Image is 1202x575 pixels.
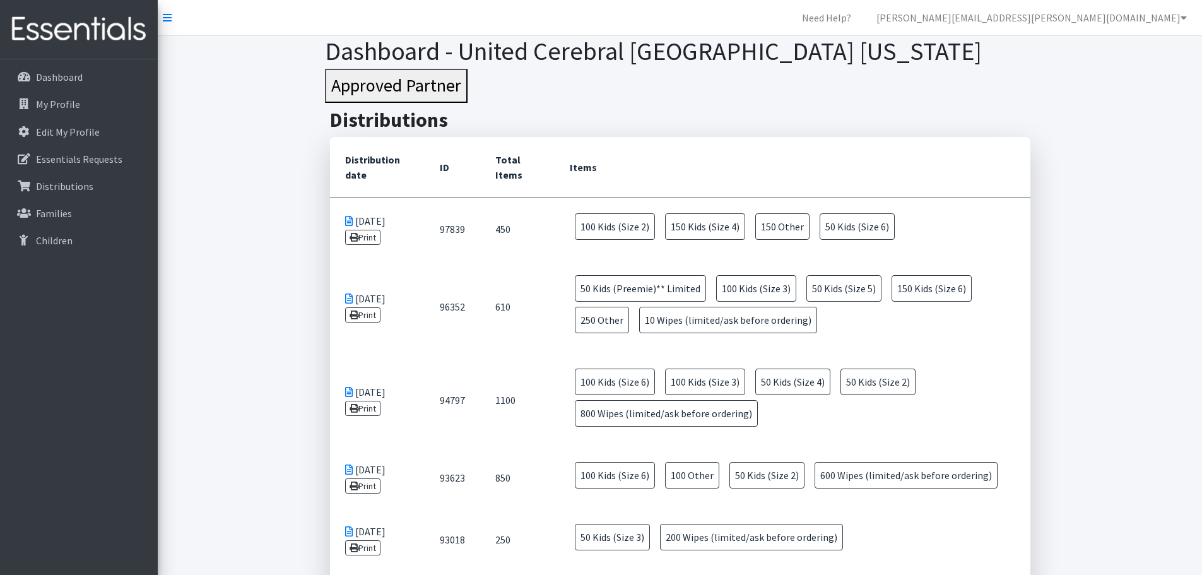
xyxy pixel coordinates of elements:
td: 1100 [480,353,555,447]
td: 610 [480,260,555,353]
a: Print [345,478,381,494]
td: 94797 [425,353,480,447]
a: My Profile [5,92,153,117]
td: [DATE] [330,260,425,353]
span: 150 Kids (Size 6) [892,275,972,302]
td: [DATE] [330,447,425,509]
p: Essentials Requests [36,153,122,165]
th: Items [555,137,1030,198]
span: 200 Wipes (limited/ask before ordering) [660,524,843,550]
span: 50 Kids (Size 6) [820,213,895,240]
td: 250 [480,509,555,571]
td: [DATE] [330,198,425,260]
p: Families [36,207,72,220]
td: 97839 [425,198,480,260]
a: Print [345,230,381,245]
td: 850 [480,447,555,509]
h2: Distributions [330,108,1030,132]
a: Essentials Requests [5,146,153,172]
a: Print [345,307,381,323]
p: Edit My Profile [36,126,100,138]
span: 50 Kids (Size 3) [575,524,650,550]
span: 100 Kids (Size 2) [575,213,655,240]
h1: Dashboard - United Cerebral [GEOGRAPHIC_DATA] [US_STATE] [325,36,1035,66]
span: 100 Kids (Size 6) [575,462,655,489]
p: Dashboard [36,71,83,83]
td: 93018 [425,509,480,571]
th: Total Items [480,137,555,198]
span: 50 Kids (Preemie)** Limited [575,275,706,302]
span: 100 Kids (Size 3) [716,275,796,302]
a: Print [345,540,381,555]
span: 10 Wipes (limited/ask before ordering) [639,307,817,333]
img: HumanEssentials [5,8,153,50]
p: My Profile [36,98,80,110]
span: 150 Other [755,213,810,240]
span: 600 Wipes (limited/ask before ordering) [815,462,998,489]
td: 450 [480,198,555,260]
a: Need Help? [792,5,861,30]
p: Children [36,234,73,247]
th: Distribution date [330,137,425,198]
span: 50 Kids (Size 2) [840,369,916,395]
button: Approved Partner [325,69,468,103]
a: Edit My Profile [5,119,153,145]
a: Distributions [5,174,153,199]
span: 50 Kids (Size 2) [729,462,804,489]
span: 100 Kids (Size 3) [665,369,745,395]
span: 800 Wipes (limited/ask before ordering) [575,400,758,427]
span: 250 Other [575,307,629,333]
span: 50 Kids (Size 5) [806,275,881,302]
th: ID [425,137,480,198]
a: Dashboard [5,64,153,90]
td: [DATE] [330,353,425,447]
span: 50 Kids (Size 4) [755,369,830,395]
span: 100 Kids (Size 6) [575,369,655,395]
a: Print [345,401,381,416]
a: Children [5,228,153,253]
span: 150 Kids (Size 4) [665,213,745,240]
td: [DATE] [330,509,425,571]
td: 93623 [425,447,480,509]
span: 100 Other [665,462,719,489]
td: 96352 [425,260,480,353]
p: Distributions [36,180,93,193]
a: Families [5,201,153,226]
a: [PERSON_NAME][EMAIL_ADDRESS][PERSON_NAME][DOMAIN_NAME] [866,5,1197,30]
